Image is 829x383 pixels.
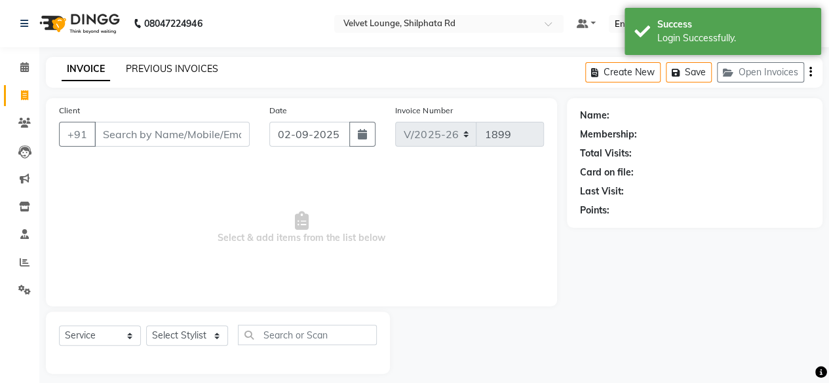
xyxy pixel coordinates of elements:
[717,62,804,82] button: Open Invoices
[238,325,377,345] input: Search or Scan
[59,105,80,117] label: Client
[62,58,110,81] a: INVOICE
[126,63,218,75] a: PREVIOUS INVOICES
[580,128,637,141] div: Membership:
[666,62,712,82] button: Save
[59,162,544,293] span: Select & add items from the list below
[657,18,811,31] div: Success
[580,147,632,160] div: Total Visits:
[144,5,202,42] b: 08047224946
[580,185,624,198] div: Last Visit:
[657,31,811,45] div: Login Successfully.
[580,204,609,217] div: Points:
[580,109,609,122] div: Name:
[33,5,123,42] img: logo
[580,166,634,179] div: Card on file:
[585,62,661,82] button: Create New
[94,122,250,147] input: Search by Name/Mobile/Email/Code
[395,105,452,117] label: Invoice Number
[269,105,287,117] label: Date
[59,122,96,147] button: +91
